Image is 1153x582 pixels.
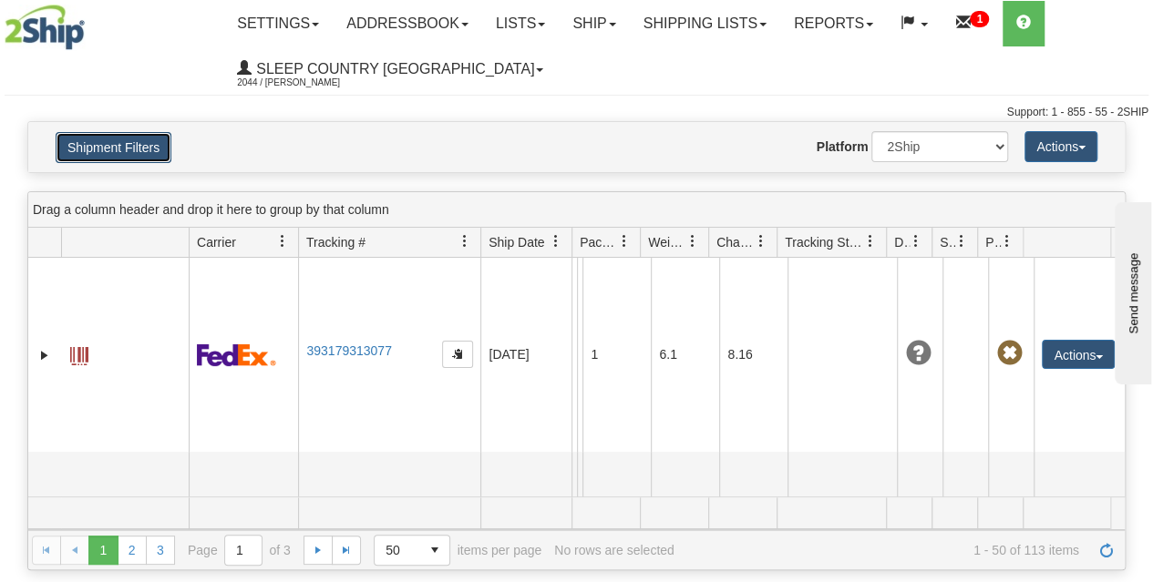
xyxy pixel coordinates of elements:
a: 1 [942,1,1003,46]
span: Shipment Issues [940,233,955,251]
a: Pickup Status filter column settings [992,226,1023,257]
a: Label [70,339,88,368]
span: Pickup Not Assigned [996,341,1022,366]
button: Actions [1042,340,1115,369]
a: Reports [780,1,887,46]
a: Expand [36,346,54,364]
img: 2 - FedEx Express® [197,343,276,366]
span: items per page [374,535,541,566]
button: Copy to clipboard [442,341,473,368]
span: 1 - 50 of 113 items [687,543,1079,557]
a: 2 [118,536,147,565]
span: select [420,536,449,565]
span: Ship Date [489,233,544,251]
sup: 1 [970,11,989,27]
a: 393179313077 [306,343,391,358]
div: Send message [14,15,169,29]
span: Page of 3 [188,535,291,566]
span: Page sizes drop down [374,535,450,566]
a: Tracking # filter column settings [449,226,480,257]
span: Packages [580,233,618,251]
a: Ship Date filter column settings [540,226,571,257]
a: Shipping lists [630,1,780,46]
a: Lists [482,1,559,46]
td: 8.16 [719,258,788,452]
span: 2044 / [PERSON_NAME] [237,74,374,92]
a: Shipment Issues filter column settings [946,226,977,257]
span: Carrier [197,233,236,251]
span: 50 [386,541,409,559]
a: Ship [559,1,629,46]
a: Refresh [1092,536,1121,565]
a: Charge filter column settings [746,226,777,257]
span: Charge [716,233,755,251]
td: [DATE] [480,258,571,452]
button: Shipment Filters [56,132,171,163]
span: Delivery Status [894,233,910,251]
td: 1 [582,258,651,452]
a: 3 [146,536,175,565]
a: Delivery Status filter column settings [901,226,932,257]
a: Addressbook [333,1,482,46]
a: Sleep Country [GEOGRAPHIC_DATA] 2044 / [PERSON_NAME] [223,46,557,92]
button: Actions [1024,131,1097,162]
span: Pickup Status [985,233,1001,251]
a: Go to the last page [332,536,361,565]
span: Page 1 [88,536,118,565]
label: Platform [817,138,869,156]
span: Weight [648,233,686,251]
div: No rows are selected [554,543,674,557]
a: Settings [223,1,333,46]
div: grid grouping header [28,192,1125,228]
a: Go to the next page [304,536,333,565]
a: Weight filter column settings [677,226,708,257]
a: Tracking Status filter column settings [855,226,886,257]
div: Support: 1 - 855 - 55 - 2SHIP [5,105,1148,120]
span: Unknown [905,341,931,366]
input: Page 1 [225,536,262,565]
a: Packages filter column settings [609,226,640,257]
td: Dormez-vous Shipping Department [GEOGRAPHIC_DATA] [GEOGRAPHIC_DATA] [GEOGRAPHIC_DATA] G1M 0A4 [571,258,577,452]
a: Carrier filter column settings [267,226,298,257]
span: Tracking Status [785,233,864,251]
td: 6.1 [651,258,719,452]
span: Tracking # [306,233,365,251]
span: Sleep Country [GEOGRAPHIC_DATA] [252,61,534,77]
iframe: chat widget [1111,198,1151,383]
td: [PERSON_NAME] [PERSON_NAME] CA QC MONT-JOLI G5H 2H5 [577,258,582,452]
img: logo2044.jpg [5,5,85,50]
